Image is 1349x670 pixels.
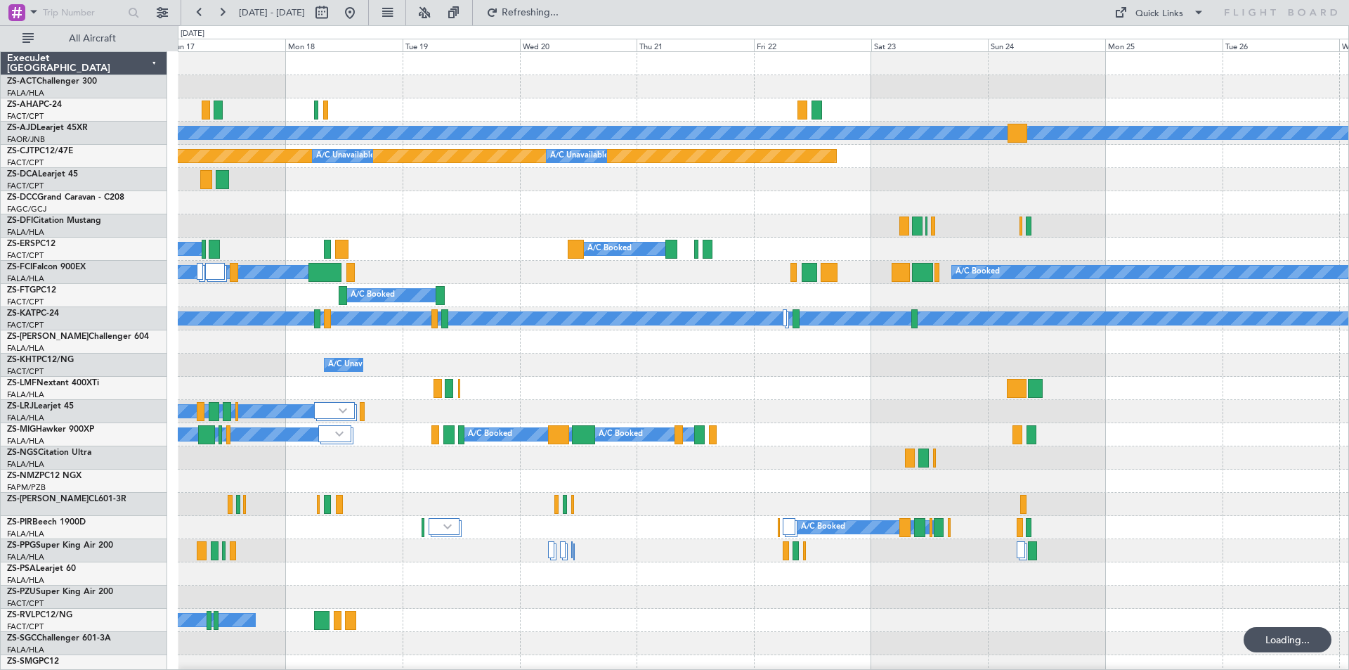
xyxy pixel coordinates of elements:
[7,333,89,341] span: ZS-[PERSON_NAME]
[7,634,37,643] span: ZS-SGC
[7,379,37,387] span: ZS-LMF
[587,238,632,259] div: A/C Booked
[7,552,44,562] a: FALA/HLA
[7,449,91,457] a: ZS-NGSCitation Ultra
[7,286,56,295] a: ZS-FTGPC12
[7,88,44,98] a: FALA/HLA
[988,39,1105,51] div: Sun 24
[7,111,44,122] a: FACT/CPT
[599,424,643,445] div: A/C Booked
[7,518,86,527] a: ZS-PIRBeech 1900D
[754,39,871,51] div: Fri 22
[7,565,76,573] a: ZS-PSALearjet 60
[7,240,35,248] span: ZS-ERS
[7,356,37,364] span: ZS-KHT
[7,273,44,284] a: FALA/HLA
[7,297,44,307] a: FACT/CPT
[7,101,62,109] a: ZS-AHAPC-24
[7,170,38,179] span: ZS-DCA
[285,39,403,51] div: Mon 18
[7,402,74,411] a: ZS-LRJLearjet 45
[7,529,44,539] a: FALA/HLA
[1135,7,1183,21] div: Quick Links
[316,146,374,167] div: A/C Unavailable
[7,402,34,411] span: ZS-LRJ
[7,436,44,446] a: FALA/HLA
[7,645,44,655] a: FALA/HLA
[7,518,32,527] span: ZS-PIR
[7,495,126,503] a: ZS-[PERSON_NAME]CL601-3R
[7,565,36,573] span: ZS-PSA
[335,431,344,437] img: arrow-gray.svg
[7,366,44,377] a: FACT/CPT
[1107,1,1211,24] button: Quick Links
[1105,39,1223,51] div: Mon 25
[1244,627,1331,652] div: Loading...
[7,541,36,550] span: ZS-PPG
[7,286,36,295] span: ZS-FTG
[7,657,59,666] a: ZS-SMGPC12
[339,408,347,413] img: arrow-gray.svg
[7,425,36,434] span: ZS-MIG
[7,217,101,225] a: ZS-DFICitation Mustang
[7,181,44,191] a: FACT/CPT
[550,146,608,167] div: A/C Unavailable
[181,28,204,40] div: [DATE]
[871,39,989,51] div: Sat 23
[7,147,73,155] a: ZS-CJTPC12/47E
[7,309,59,318] a: ZS-KATPC-24
[351,285,395,306] div: A/C Booked
[403,39,520,51] div: Tue 19
[7,621,44,632] a: FACT/CPT
[7,425,94,434] a: ZS-MIGHawker 900XP
[7,657,39,666] span: ZS-SMG
[801,517,845,538] div: A/C Booked
[7,250,44,261] a: FACT/CPT
[7,157,44,168] a: FACT/CPT
[37,34,148,44] span: All Aircraft
[7,495,89,503] span: ZS-[PERSON_NAME]
[15,27,152,50] button: All Aircraft
[7,263,86,271] a: ZS-FCIFalcon 900EX
[7,611,72,619] a: ZS-RVLPC12/NG
[7,134,45,145] a: FAOR/JNB
[7,449,38,457] span: ZS-NGS
[7,240,56,248] a: ZS-ERSPC12
[7,124,88,132] a: ZS-AJDLearjet 45XR
[7,379,99,387] a: ZS-LMFNextant 400XTi
[520,39,637,51] div: Wed 20
[7,413,44,423] a: FALA/HLA
[7,147,34,155] span: ZS-CJT
[239,6,305,19] span: [DATE] - [DATE]
[7,598,44,609] a: FACT/CPT
[7,217,33,225] span: ZS-DFI
[7,204,46,214] a: FAGC/GCJ
[637,39,754,51] div: Thu 21
[480,1,564,24] button: Refreshing...
[7,309,36,318] span: ZS-KAT
[7,575,44,586] a: FALA/HLA
[7,263,32,271] span: ZS-FCI
[169,39,286,51] div: Sun 17
[468,424,512,445] div: A/C Booked
[7,101,39,109] span: ZS-AHA
[7,343,44,354] a: FALA/HLA
[7,170,78,179] a: ZS-DCALearjet 45
[7,77,37,86] span: ZS-ACT
[43,2,124,23] input: Trip Number
[7,124,37,132] span: ZS-AJD
[7,193,37,202] span: ZS-DCC
[7,77,97,86] a: ZS-ACTChallenger 300
[1223,39,1340,51] div: Tue 26
[7,459,44,470] a: FALA/HLA
[7,193,124,202] a: ZS-DCCGrand Caravan - C208
[7,472,82,480] a: ZS-NMZPC12 NGX
[501,8,560,18] span: Refreshing...
[7,227,44,238] a: FALA/HLA
[7,634,111,643] a: ZS-SGCChallenger 601-3A
[7,588,36,596] span: ZS-PZU
[7,356,74,364] a: ZS-KHTPC12/NG
[7,541,113,550] a: ZS-PPGSuper King Air 200
[7,320,44,330] a: FACT/CPT
[956,262,1000,283] div: A/C Booked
